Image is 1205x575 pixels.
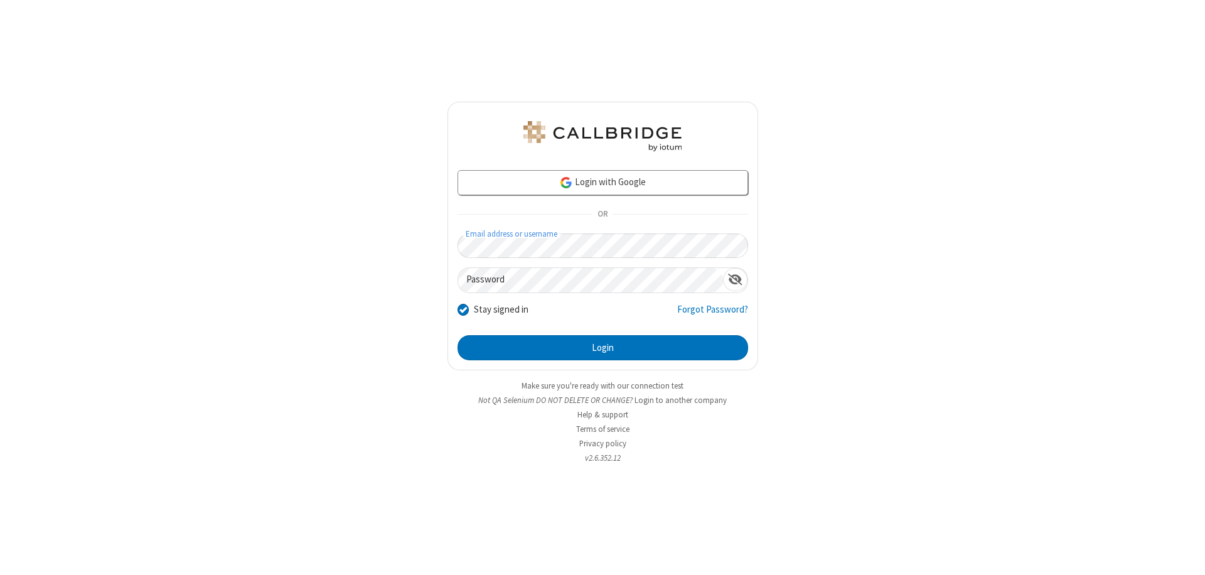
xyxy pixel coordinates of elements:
a: Help & support [577,409,628,420]
span: OR [592,206,613,223]
a: Privacy policy [579,438,626,449]
input: Email address or username [458,234,748,258]
a: Login with Google [458,170,748,195]
li: v2.6.352.12 [447,452,758,464]
li: Not QA Selenium DO NOT DELETE OR CHANGE? [447,394,758,406]
button: Login [458,335,748,360]
a: Forgot Password? [677,303,748,326]
button: Login to another company [635,394,727,406]
a: Terms of service [576,424,629,434]
img: QA Selenium DO NOT DELETE OR CHANGE [521,121,684,151]
div: Show password [723,268,747,291]
label: Stay signed in [474,303,528,317]
a: Make sure you're ready with our connection test [522,380,683,391]
img: google-icon.png [559,176,573,190]
input: Password [458,268,723,293]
